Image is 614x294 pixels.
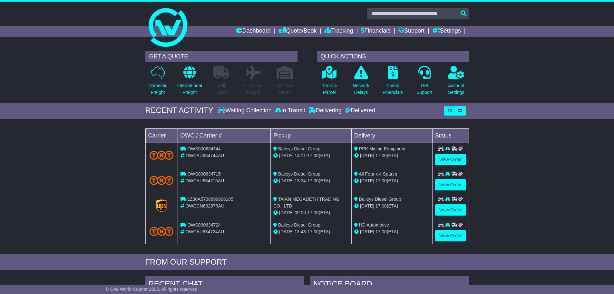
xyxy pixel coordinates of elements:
[416,82,432,96] p: Get Support
[359,197,401,202] span: Baileys Diesel Group
[351,128,432,143] td: Delivery
[359,222,389,228] span: HD Automotive
[310,276,469,294] div: NOTICE BOARD
[416,66,433,99] a: GetSupport
[150,176,174,185] img: TNT_Domestic.png
[325,26,353,37] a: Tracking
[145,106,218,115] div: RECENT ACTIVITY -
[375,178,387,183] span: 17:00
[273,177,349,184] div: - (ETA)
[279,229,293,234] span: [DATE]
[106,287,199,292] span: © One World Courier 2025. All rights reserved.
[307,107,343,114] div: Delivering
[354,177,430,184] div: (ETA)
[375,153,387,158] span: 17:00
[295,210,306,215] span: 09:00
[343,107,375,114] div: Delivered
[178,128,271,143] td: OWC / Carrier #
[382,66,403,99] a: CheckFinancials
[295,153,306,158] span: 14:11
[361,26,390,37] a: Financials
[375,229,387,234] span: 17:00
[273,197,339,208] span: TAIAN MEGADETH TRADING CO., LTD
[145,258,469,267] div: FROM OUR SUPPORT
[150,227,174,236] img: TNT_Domestic.png
[273,228,349,235] div: - (ETA)
[435,230,466,241] a: View Order
[352,66,369,99] a: NetworkDelays
[236,26,271,37] a: Dashboard
[185,203,224,208] span: OWCCN632876AU
[271,128,352,143] td: Pickup
[432,128,469,143] td: Status
[433,26,461,37] a: Settings
[307,229,319,234] span: 17:00
[375,203,387,208] span: 17:00
[383,82,403,96] p: Check Financials
[359,171,397,177] span: All Four x 4 Spares
[354,203,430,209] div: (ETA)
[278,26,317,37] a: Quote/Book
[273,107,307,114] div: In Transit
[278,171,320,177] span: Baileys Diesel Group
[187,146,221,151] span: OWS000634744
[317,51,469,62] div: QUICK ACTIONS
[322,82,337,96] p: Track a Parcel
[295,229,306,234] span: 13:48
[448,66,465,99] a: AccountSettings
[322,66,337,99] a: Track aParcel
[187,197,233,202] span: 1Z30A5738696808185
[185,178,224,183] span: OWCAU634715AU
[360,178,374,183] span: [DATE]
[177,66,202,99] a: InternationalFreight
[307,178,319,183] span: 17:00
[185,229,224,234] span: OWCAU634724AU
[145,128,178,143] td: Carrier
[185,153,224,158] span: OWCAU634744AU
[244,82,263,96] p: Air & Sea Freight
[295,178,306,183] span: 13:34
[279,210,293,215] span: [DATE]
[187,171,221,177] span: OWS000634715
[279,153,293,158] span: [DATE]
[354,152,430,159] div: (ETA)
[177,82,202,96] p: International Freight
[278,146,320,151] span: Baileys Diesel Group
[213,82,229,96] p: Full Loads
[145,276,304,294] div: RECENT CHAT
[353,82,369,96] p: Network Delays
[150,151,174,159] img: TNT_Domestic.png
[307,153,319,158] span: 17:00
[448,82,464,96] p: Account Settings
[276,82,294,96] p: Air / Sea Depot
[435,154,466,165] a: View Order
[278,222,320,228] span: Baileys Diesel Group
[273,152,349,159] div: - (ETA)
[354,228,430,235] div: (ETA)
[398,26,424,37] a: Support
[359,146,405,151] span: PPK Mining Equipment
[360,229,374,234] span: [DATE]
[279,178,293,183] span: [DATE]
[156,199,167,212] img: GetCarrierServiceLogo
[145,51,297,62] div: GET A QUOTE
[435,179,466,190] a: View Order
[148,66,167,99] a: DomesticFreight
[435,204,466,216] a: View Order
[187,222,221,228] span: OWS000634724
[360,203,374,208] span: [DATE]
[360,153,374,158] span: [DATE]
[218,107,273,114] div: Waiting Collection
[273,209,349,216] div: - (ETA)
[307,210,319,215] span: 17:00
[148,82,167,96] p: Domestic Freight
